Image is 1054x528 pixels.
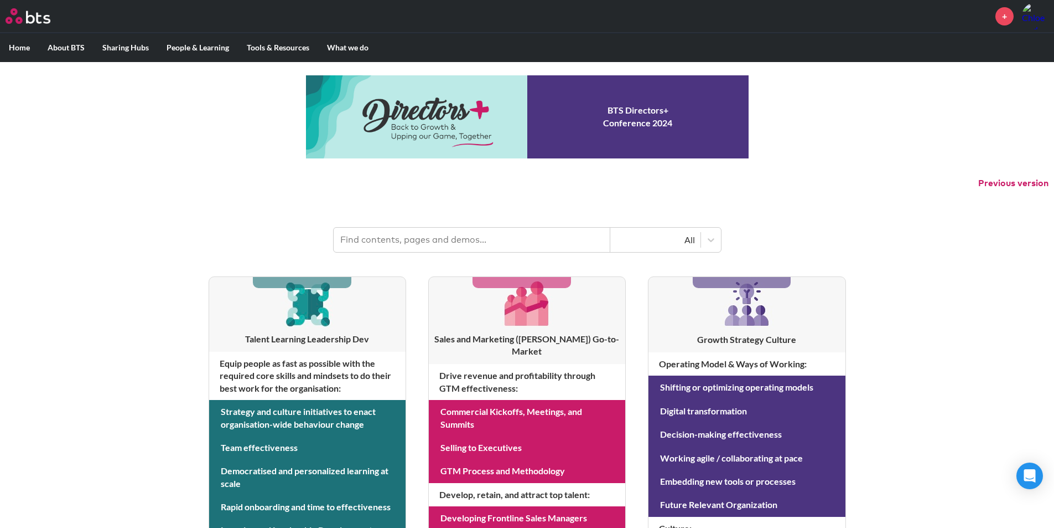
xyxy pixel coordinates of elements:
a: Conference 2024 [306,75,749,158]
label: Tools & Resources [238,33,318,62]
img: BTS Logo [6,8,50,24]
h3: Growth Strategy Culture [648,334,845,346]
h3: Sales and Marketing ([PERSON_NAME]) Go-to-Market [429,333,625,358]
button: Previous version [978,177,1048,189]
label: Sharing Hubs [94,33,158,62]
img: [object Object] [501,277,553,330]
a: Profile [1022,3,1048,29]
a: + [995,7,1014,25]
img: Chloe Andersen [1022,3,1048,29]
img: [object Object] [281,277,334,330]
h4: Operating Model & Ways of Working : [648,352,845,376]
label: About BTS [39,33,94,62]
label: What we do [318,33,377,62]
h4: Drive revenue and profitability through GTM effectiveness : [429,364,625,400]
label: People & Learning [158,33,238,62]
div: Open Intercom Messenger [1016,463,1043,489]
h4: Equip people as fast as possible with the required core skills and mindsets to do their best work... [209,352,406,400]
h3: Talent Learning Leadership Dev [209,333,406,345]
img: [object Object] [720,277,773,330]
a: Go home [6,8,71,24]
input: Find contents, pages and demos... [334,228,610,252]
div: All [616,234,695,246]
h4: Develop, retain, and attract top talent : [429,483,625,506]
